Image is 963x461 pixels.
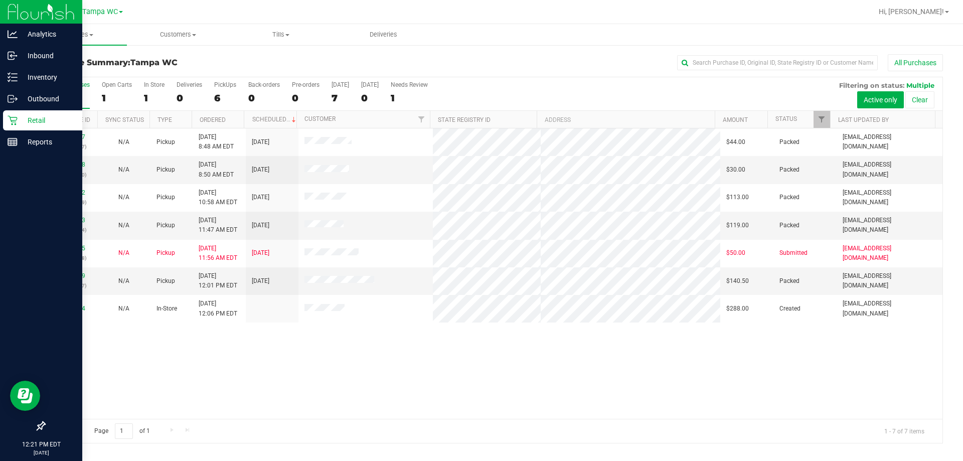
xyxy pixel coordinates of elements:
span: [DATE] 11:56 AM EDT [199,244,237,263]
span: [DATE] 12:01 PM EDT [199,271,237,290]
span: Multiple [906,81,934,89]
button: Active only [857,91,904,108]
a: Ordered [200,116,226,123]
span: Pickup [156,221,175,230]
a: 11822062 [57,189,85,196]
span: [EMAIL_ADDRESS][DOMAIN_NAME] [843,244,936,263]
span: Hi, [PERSON_NAME]! [879,8,944,16]
div: 1 [144,92,165,104]
span: Submitted [779,248,808,258]
button: N/A [118,221,129,230]
div: Pre-orders [292,81,319,88]
span: Not Applicable [118,305,129,312]
a: State Registry ID [438,116,491,123]
h3: Purchase Summary: [44,58,344,67]
span: Pickup [156,137,175,147]
span: Packed [779,193,799,202]
span: [EMAIL_ADDRESS][DOMAIN_NAME] [843,271,936,290]
span: Pickup [156,165,175,175]
a: 11822545 [57,245,85,252]
span: [EMAIL_ADDRESS][DOMAIN_NAME] [843,188,936,207]
div: In Store [144,81,165,88]
span: Not Applicable [118,222,129,229]
span: Packed [779,165,799,175]
span: $288.00 [726,304,749,314]
button: Clear [905,91,934,108]
button: N/A [118,137,129,147]
span: Not Applicable [118,194,129,201]
p: 12:21 PM EDT [5,440,78,449]
span: [DATE] [252,165,269,175]
span: Pickup [156,276,175,286]
div: 1 [391,92,428,104]
span: Page of 1 [86,423,158,439]
div: Needs Review [391,81,428,88]
a: 11821137 [57,133,85,140]
a: Scheduled [252,116,298,123]
div: 0 [248,92,280,104]
a: Filter [814,111,830,128]
span: $30.00 [726,165,745,175]
span: [DATE] 8:48 AM EDT [199,132,234,151]
span: Tills [230,30,332,39]
button: N/A [118,248,129,258]
span: Tampa WC [130,58,178,67]
span: Pickup [156,248,175,258]
span: $44.00 [726,137,745,147]
div: 0 [361,92,379,104]
a: 11821298 [57,161,85,168]
a: Sync Status [105,116,144,123]
inline-svg: Outbound [8,94,18,104]
button: N/A [118,304,129,314]
span: [DATE] 11:47 AM EDT [199,216,237,235]
div: 1 [102,92,132,104]
button: N/A [118,193,129,202]
button: N/A [118,165,129,175]
inline-svg: Inventory [8,72,18,82]
span: Not Applicable [118,249,129,256]
span: [DATE] 10:58 AM EDT [199,188,237,207]
span: Packed [779,137,799,147]
div: Back-orders [248,81,280,88]
span: [DATE] [252,221,269,230]
div: Open Carts [102,81,132,88]
span: Tampa WC [82,8,118,16]
span: [EMAIL_ADDRESS][DOMAIN_NAME] [843,132,936,151]
span: Packed [779,276,799,286]
a: Last Updated By [838,116,889,123]
span: Deliveries [356,30,411,39]
span: $50.00 [726,248,745,258]
p: Inventory [18,71,78,83]
span: [EMAIL_ADDRESS][DOMAIN_NAME] [843,216,936,235]
th: Address [537,111,715,128]
span: Not Applicable [118,138,129,145]
iframe: Resource center [10,381,40,411]
span: [DATE] 12:06 PM EDT [199,299,237,318]
a: 11822353 [57,217,85,224]
input: 1 [115,423,133,439]
div: 7 [332,92,349,104]
p: Outbound [18,93,78,105]
span: [EMAIL_ADDRESS][DOMAIN_NAME] [843,299,936,318]
div: 0 [177,92,202,104]
a: 11822684 [57,305,85,312]
button: All Purchases [888,54,943,71]
inline-svg: Inbound [8,51,18,61]
span: [DATE] [252,276,269,286]
span: $119.00 [726,221,749,230]
inline-svg: Analytics [8,29,18,39]
span: In-Store [156,304,177,314]
span: [DATE] [252,137,269,147]
span: $140.50 [726,276,749,286]
span: [EMAIL_ADDRESS][DOMAIN_NAME] [843,160,936,179]
p: Retail [18,114,78,126]
div: [DATE] [361,81,379,88]
a: Customers [127,24,230,45]
p: Analytics [18,28,78,40]
span: Not Applicable [118,277,129,284]
span: [DATE] [252,193,269,202]
div: Deliveries [177,81,202,88]
a: Amount [723,116,748,123]
input: Search Purchase ID, Original ID, State Registry ID or Customer Name... [677,55,878,70]
span: Created [779,304,800,314]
